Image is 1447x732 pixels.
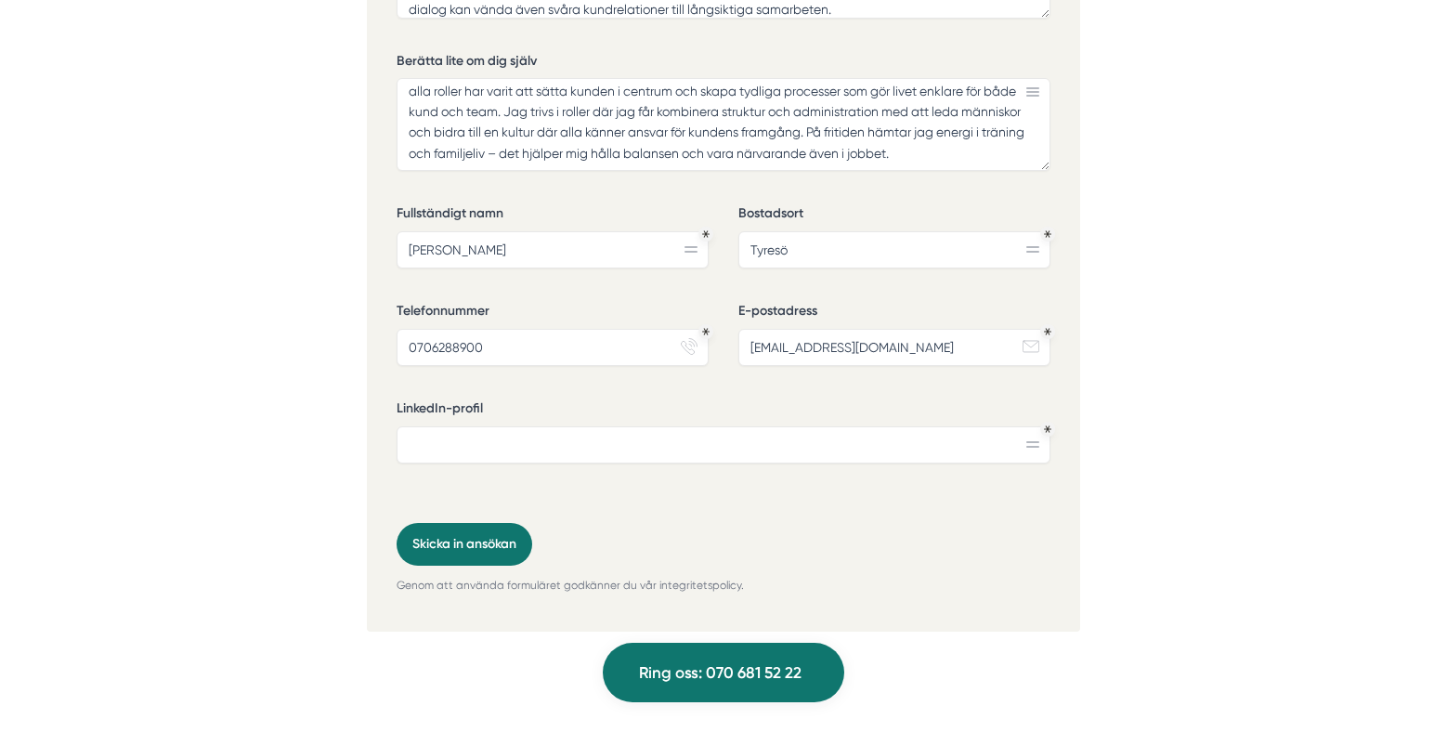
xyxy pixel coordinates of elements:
[1044,328,1051,335] div: Obligatoriskt
[397,52,1050,75] label: Berätta lite om dig själv
[397,399,1050,423] label: LinkedIn-profil
[397,302,709,325] label: Telefonnummer
[702,328,710,335] div: Obligatoriskt
[738,302,1050,325] label: E-postadress
[397,577,1050,595] p: Genom att använda formuläret godkänner du vår integritetspolicy.
[603,643,844,702] a: Ring oss: 070 681 52 22
[1044,230,1051,238] div: Obligatoriskt
[397,204,709,228] label: Fullständigt namn
[397,523,532,566] button: Skicka in ansökan
[702,230,710,238] div: Obligatoriskt
[639,660,802,686] span: Ring oss: 070 681 52 22
[738,204,1050,228] label: Bostadsort
[1044,425,1051,433] div: Obligatoriskt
